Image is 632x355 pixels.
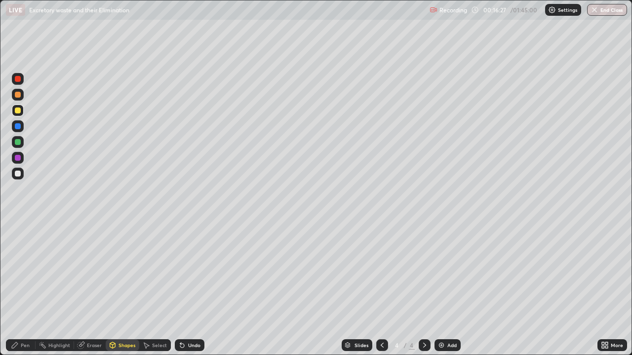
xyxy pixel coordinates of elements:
p: Excretory waste and their Elimination [29,6,129,14]
div: Add [447,343,457,348]
div: Select [152,343,167,348]
img: class-settings-icons [548,6,556,14]
div: Shapes [118,343,135,348]
button: End Class [587,4,627,16]
div: / [404,342,407,348]
div: Undo [188,343,200,348]
img: recording.375f2c34.svg [430,6,437,14]
div: More [611,343,623,348]
div: Highlight [48,343,70,348]
p: Settings [558,7,577,12]
img: end-class-cross [591,6,598,14]
div: 4 [409,341,415,350]
div: Slides [355,343,368,348]
div: Pen [21,343,30,348]
div: Eraser [87,343,102,348]
div: 4 [392,342,402,348]
img: add-slide-button [437,341,445,349]
p: LIVE [9,6,22,14]
p: Recording [439,6,467,14]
